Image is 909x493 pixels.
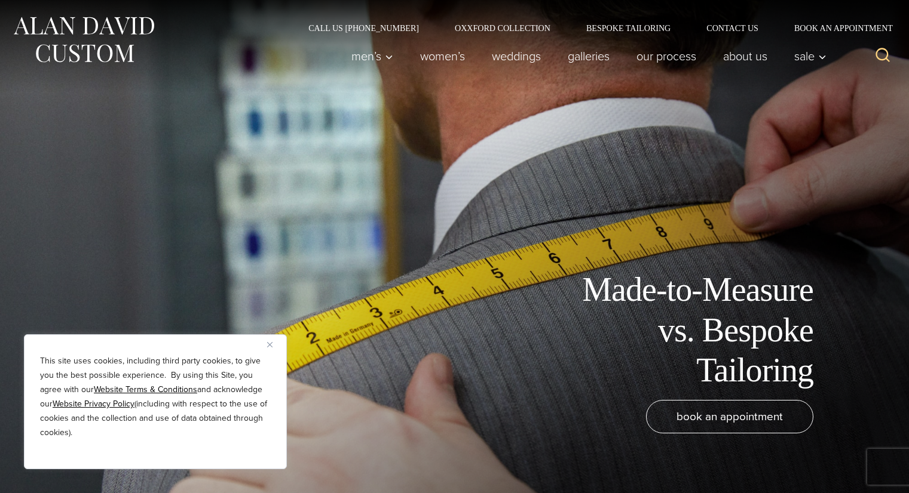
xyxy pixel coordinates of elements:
a: Bespoke Tailoring [568,24,688,32]
a: Our Process [623,44,710,68]
span: Men’s [351,50,393,62]
a: Website Terms & Conditions [94,383,197,396]
nav: Primary Navigation [338,44,833,68]
a: Oxxford Collection [437,24,568,32]
a: About Us [710,44,781,68]
img: Alan David Custom [12,13,155,66]
nav: Secondary Navigation [290,24,897,32]
span: Sale [794,50,827,62]
a: Contact Us [688,24,776,32]
img: Close [267,342,273,347]
button: View Search Form [868,42,897,70]
a: Website Privacy Policy [53,398,134,410]
button: Close [267,337,281,352]
a: Book an Appointment [776,24,897,32]
a: Galleries [555,44,623,68]
a: weddings [479,44,555,68]
a: book an appointment [646,400,813,433]
span: book an appointment [677,408,783,425]
a: Call Us [PHONE_NUMBER] [290,24,437,32]
a: Women’s [407,44,479,68]
p: This site uses cookies, including third party cookies, to give you the best possible experience. ... [40,354,271,440]
h1: Made-to-Measure vs. Bespoke Tailoring [544,270,813,390]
